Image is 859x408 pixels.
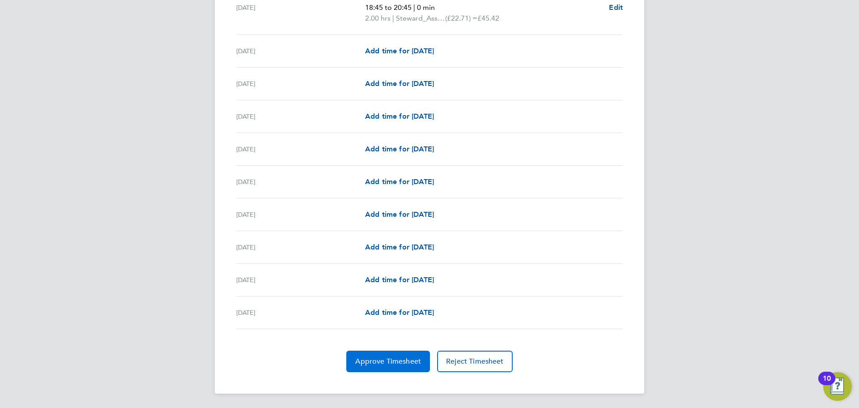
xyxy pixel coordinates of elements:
span: Add time for [DATE] [365,308,434,317]
a: Add time for [DATE] [365,209,434,220]
span: Add time for [DATE] [365,112,434,120]
span: Add time for [DATE] [365,145,434,153]
a: Add time for [DATE] [365,144,434,155]
div: [DATE] [236,275,365,285]
span: | [413,3,415,12]
a: Add time for [DATE] [365,307,434,318]
span: Add time for [DATE] [365,177,434,186]
a: Add time for [DATE] [365,78,434,89]
div: [DATE] [236,78,365,89]
a: Add time for [DATE] [365,275,434,285]
span: Approve Timesheet [355,357,421,366]
span: Add time for [DATE] [365,243,434,251]
span: Add time for [DATE] [365,210,434,219]
span: Add time for [DATE] [365,275,434,284]
span: 0 min [417,3,435,12]
span: Steward_Assessor_Rate [396,13,445,24]
span: Reject Timesheet [446,357,504,366]
span: (£22.71) = [445,14,477,22]
span: 18:45 to 20:45 [365,3,412,12]
div: [DATE] [236,111,365,122]
button: Approve Timesheet [346,351,430,372]
span: Edit [609,3,623,12]
div: [DATE] [236,209,365,220]
a: Edit [609,2,623,13]
div: 10 [823,378,831,390]
div: [DATE] [236,242,365,253]
div: [DATE] [236,2,365,24]
button: Open Resource Center, 10 new notifications [823,372,852,401]
span: 2.00 hrs [365,14,391,22]
span: | [392,14,394,22]
div: [DATE] [236,144,365,155]
button: Reject Timesheet [437,351,513,372]
span: £45.42 [477,14,499,22]
span: Add time for [DATE] [365,47,434,55]
div: [DATE] [236,176,365,187]
a: Add time for [DATE] [365,242,434,253]
a: Add time for [DATE] [365,176,434,187]
span: Add time for [DATE] [365,79,434,88]
div: [DATE] [236,307,365,318]
div: [DATE] [236,46,365,56]
a: Add time for [DATE] [365,46,434,56]
a: Add time for [DATE] [365,111,434,122]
